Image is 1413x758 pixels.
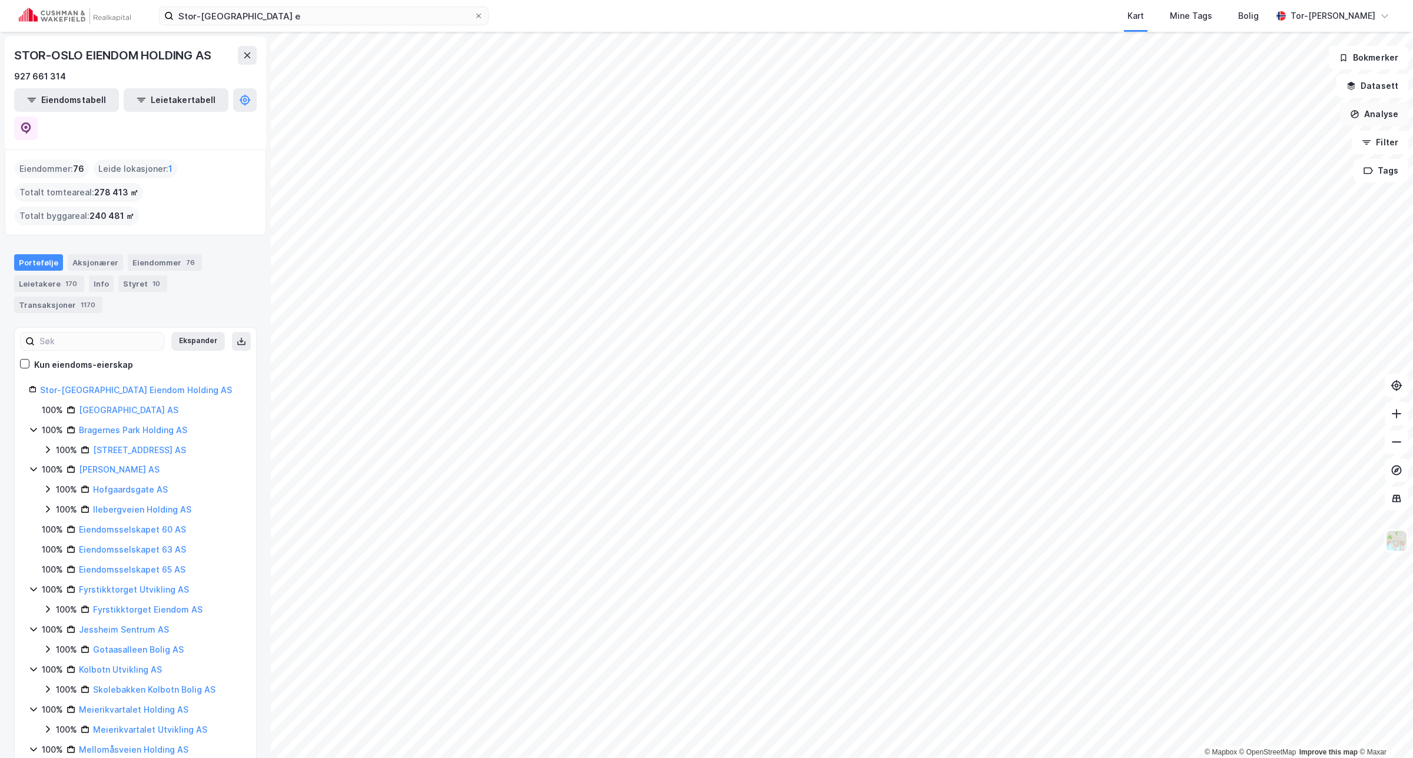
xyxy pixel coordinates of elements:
a: Ilebergveien Holding AS [93,504,191,514]
div: 100% [56,503,77,517]
div: Info [89,275,114,292]
a: Stor-[GEOGRAPHIC_DATA] Eiendom Holding AS [40,385,232,395]
button: Datasett [1336,74,1408,98]
div: Eiendommer : [15,159,89,178]
a: Jessheim Sentrum AS [79,624,169,634]
a: Meierikvartalet Utvikling AS [93,724,207,734]
iframe: Chat Widget [1354,702,1413,758]
span: 1 [168,162,173,176]
a: Eiendomsselskapet 63 AS [79,544,186,554]
a: Skolebakken Kolbotn Bolig AS [93,684,215,694]
img: cushman-wakefield-realkapital-logo.202ea83816669bd177139c58696a8fa1.svg [19,8,131,24]
div: 10 [150,278,162,290]
div: 100% [56,723,77,737]
a: [STREET_ADDRESS] AS [93,445,186,455]
div: 1170 [78,299,98,311]
div: 927 661 314 [14,69,66,84]
input: Søk på adresse, matrikkel, gårdeiere, leietakere eller personer [174,7,474,25]
div: Kun eiendoms-eierskap [34,358,133,372]
a: Mapbox [1205,748,1237,756]
img: Z [1385,530,1408,552]
a: Kolbotn Utvikling AS [79,664,162,674]
div: 100% [42,543,63,557]
div: 100% [56,683,77,697]
div: Eiendommer [128,254,202,271]
button: Leietakertabell [124,88,228,112]
div: Bolig [1238,9,1259,23]
div: Leide lokasjoner : [94,159,177,178]
div: 76 [184,257,197,268]
div: 100% [42,563,63,577]
button: Bokmerker [1329,46,1408,69]
div: 100% [42,663,63,677]
a: Meierikvartalet Holding AS [79,704,188,714]
a: Eiendomsselskapet 65 AS [79,564,185,574]
div: 100% [42,703,63,717]
div: 100% [42,583,63,597]
button: Analyse [1340,102,1408,126]
a: Fyrstikktorget Eiendom AS [93,604,203,614]
a: OpenStreetMap [1239,748,1296,756]
div: Transaksjoner [14,297,102,313]
button: Eiendomstabell [14,88,119,112]
input: Søk [35,333,164,350]
a: [PERSON_NAME] AS [79,464,160,474]
button: Ekspander [171,332,225,351]
span: 278 413 ㎡ [94,185,138,200]
div: Aksjonærer [68,254,123,271]
div: Styret [118,275,167,292]
div: 100% [42,623,63,637]
div: 100% [42,743,63,757]
a: Hofgaardsgate AS [93,484,168,494]
span: 76 [73,162,84,176]
div: 100% [56,443,77,457]
div: 100% [42,423,63,437]
a: Eiendomsselskapet 60 AS [79,524,186,534]
button: Filter [1352,131,1408,154]
div: 100% [56,603,77,617]
div: Kontrollprogram for chat [1354,702,1413,758]
div: Tor-[PERSON_NAME] [1291,9,1375,23]
div: Portefølje [14,254,63,271]
div: 100% [42,403,63,417]
div: 100% [42,523,63,537]
div: Totalt byggareal : [15,207,139,225]
a: Gotaasalleen Bolig AS [93,644,184,654]
a: [GEOGRAPHIC_DATA] AS [79,405,178,415]
div: Totalt tomteareal : [15,183,143,202]
a: Fyrstikktorget Utvikling AS [79,584,189,594]
span: 240 481 ㎡ [89,209,134,223]
a: Bragernes Park Holding AS [79,425,187,435]
div: 100% [56,483,77,497]
a: Mellomåsveien Holding AS [79,744,188,754]
div: 100% [42,463,63,477]
div: Mine Tags [1170,9,1212,23]
div: 170 [63,278,79,290]
a: Improve this map [1299,748,1358,756]
button: Tags [1354,159,1408,182]
div: 100% [56,643,77,657]
div: Leietakere [14,275,84,292]
div: Kart [1127,9,1144,23]
div: STOR-OSLO EIENDOM HOLDING AS [14,46,213,65]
